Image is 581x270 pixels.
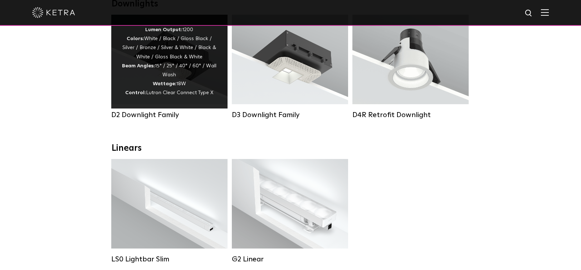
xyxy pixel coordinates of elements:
[232,15,348,119] a: D3 Downlight Family Lumen Output:700 / 900 / 1100Colors:White / Black / Silver / Bronze / Paintab...
[352,15,469,119] a: D4R Retrofit Downlight Lumen Output:800Colors:White / BlackBeam Angles:15° / 25° / 40° / 60°Watta...
[352,111,469,119] div: D4R Retrofit Downlight
[111,111,228,119] div: D2 Downlight Family
[127,36,144,41] strong: Colors:
[32,7,75,18] img: ketra-logo-2019-white
[111,255,228,264] div: LS0 Lightbar Slim
[232,255,348,264] div: G2 Linear
[122,25,217,98] div: 1200 White / Black / Gloss Black / Silver / Bronze / Silver & White / Black & White / Gloss Black...
[524,9,533,18] img: search icon
[146,90,213,95] span: Lutron Clear Connect Type X
[111,159,228,264] a: LS0 Lightbar Slim Lumen Output:200 / 350Colors:White / BlackControl:X96 Controller
[111,15,228,119] a: D2 Downlight Family Lumen Output:1200Colors:White / Black / Gloss Black / Silver / Bronze / Silve...
[541,9,549,16] img: Hamburger%20Nav.svg
[125,90,146,95] strong: Control:
[232,159,348,264] a: G2 Linear Lumen Output:400 / 700 / 1000Colors:WhiteBeam Angles:Flood / [GEOGRAPHIC_DATA] / Narrow...
[145,27,182,32] strong: Lumen Output:
[122,63,155,68] strong: Beam Angles:
[232,111,348,119] div: D3 Downlight Family
[153,81,176,86] strong: Wattage:
[112,143,469,154] div: Linears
